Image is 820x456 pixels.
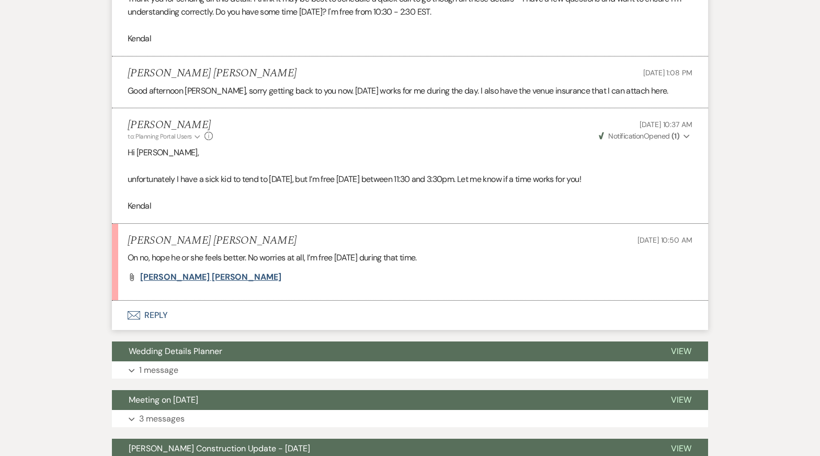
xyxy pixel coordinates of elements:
[112,301,708,330] button: Reply
[128,173,692,186] p: unfortunately I have a sick kid to tend to [DATE], but I’m free [DATE] between 11:30 and 3:30pm. ...
[597,131,692,142] button: NotificationOpened (1)
[129,443,310,454] span: [PERSON_NAME] Construction Update - [DATE]
[139,412,185,426] p: 3 messages
[128,119,213,132] h5: [PERSON_NAME]
[112,410,708,428] button: 3 messages
[129,394,198,405] span: Meeting on [DATE]
[128,132,202,141] button: to: Planning Portal Users
[129,346,222,357] span: Wedding Details Planner
[643,68,692,77] span: [DATE] 1:08 PM
[128,146,692,159] p: Hi [PERSON_NAME],
[128,67,297,80] h5: [PERSON_NAME] [PERSON_NAME]
[128,132,192,141] span: to: Planning Portal Users
[637,235,692,245] span: [DATE] 10:50 AM
[128,251,692,265] p: On no, hope he or she feels better. No worries at all, I’m free [DATE] during that time.
[128,199,692,213] p: Kendal
[140,273,281,281] a: [PERSON_NAME] [PERSON_NAME]
[599,131,679,141] span: Opened
[608,131,643,141] span: Notification
[640,120,692,129] span: [DATE] 10:37 AM
[128,32,692,45] p: Kendal
[139,363,178,377] p: 1 message
[654,341,708,361] button: View
[128,234,297,247] h5: [PERSON_NAME] [PERSON_NAME]
[671,443,691,454] span: View
[671,346,691,357] span: View
[112,341,654,361] button: Wedding Details Planner
[112,390,654,410] button: Meeting on [DATE]
[112,361,708,379] button: 1 message
[671,394,691,405] span: View
[128,84,692,98] p: Good afternoon [PERSON_NAME], sorry getting back to you now. [DATE] works for me during the day. ...
[671,131,679,141] strong: ( 1 )
[654,390,708,410] button: View
[140,271,281,282] span: [PERSON_NAME] [PERSON_NAME]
